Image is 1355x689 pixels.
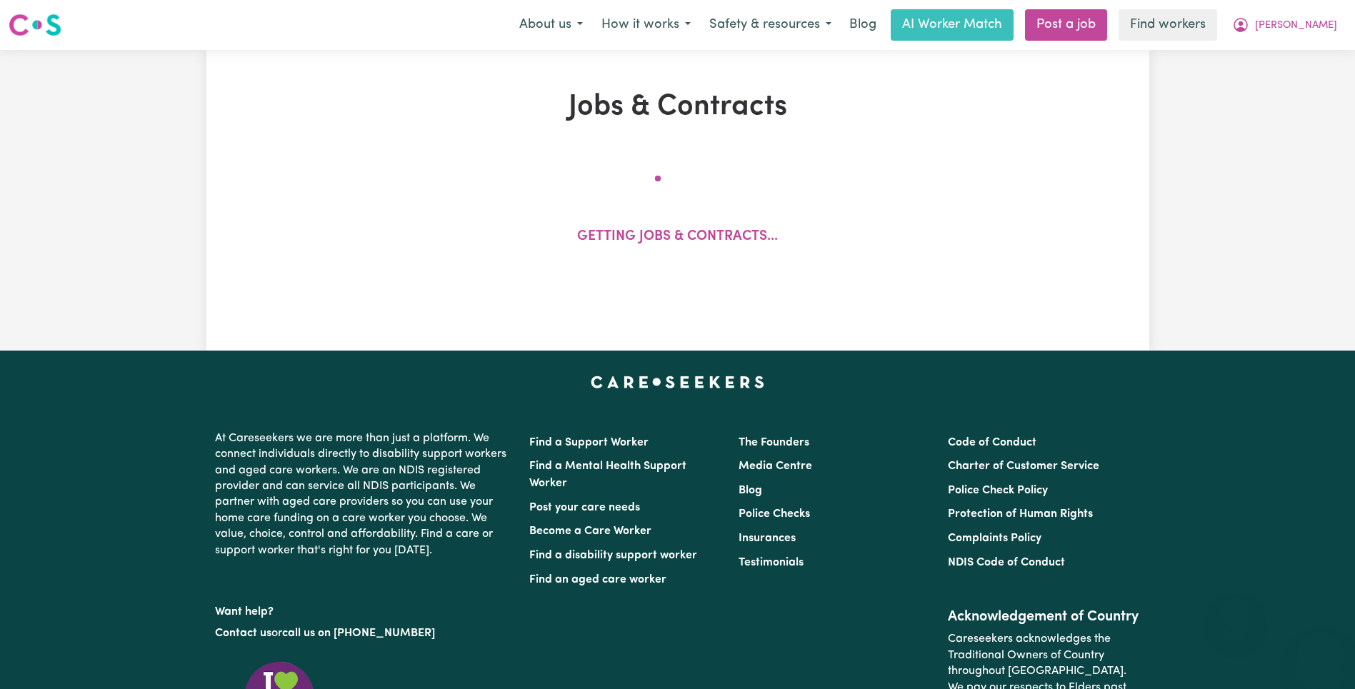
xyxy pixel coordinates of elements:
iframe: Close message [1221,598,1250,626]
a: The Founders [739,437,809,448]
a: Post a job [1025,9,1107,41]
a: Testimonials [739,557,804,568]
img: Careseekers logo [9,12,61,38]
a: AI Worker Match [891,9,1014,41]
a: call us on [PHONE_NUMBER] [282,628,435,639]
button: Safety & resources [700,10,841,40]
h2: Acknowledgement of Country [948,608,1140,625]
a: Careseekers home page [591,376,764,388]
a: Find workers [1119,9,1217,41]
a: Become a Care Worker [529,525,651,537]
button: How it works [592,10,700,40]
a: Find a Support Worker [529,437,649,448]
p: At Careseekers we are more than just a platform. We connect individuals directly to disability su... [215,425,512,564]
a: Police Check Policy [948,485,1048,496]
a: Police Checks [739,508,810,520]
a: NDIS Code of Conduct [948,557,1065,568]
a: Find an aged care worker [529,574,666,585]
a: Blog [739,485,762,496]
a: Charter of Customer Service [948,461,1099,472]
button: About us [510,10,592,40]
h1: Jobs & Contracts [294,90,1062,124]
a: Find a Mental Health Support Worker [529,461,686,489]
iframe: Button to launch messaging window [1298,632,1344,678]
a: Insurances [739,533,796,544]
a: Find a disability support worker [529,550,697,561]
a: Blog [841,9,885,41]
button: My Account [1223,10,1346,40]
a: Careseekers logo [9,9,61,41]
a: Code of Conduct [948,437,1036,448]
a: Post your care needs [529,502,640,513]
a: Protection of Human Rights [948,508,1093,520]
p: Getting jobs & contracts... [577,227,778,248]
a: Contact us [215,628,271,639]
p: Want help? [215,598,512,620]
p: or [215,620,512,647]
a: Complaints Policy [948,533,1041,544]
span: [PERSON_NAME] [1255,18,1337,34]
a: Media Centre [739,461,812,472]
